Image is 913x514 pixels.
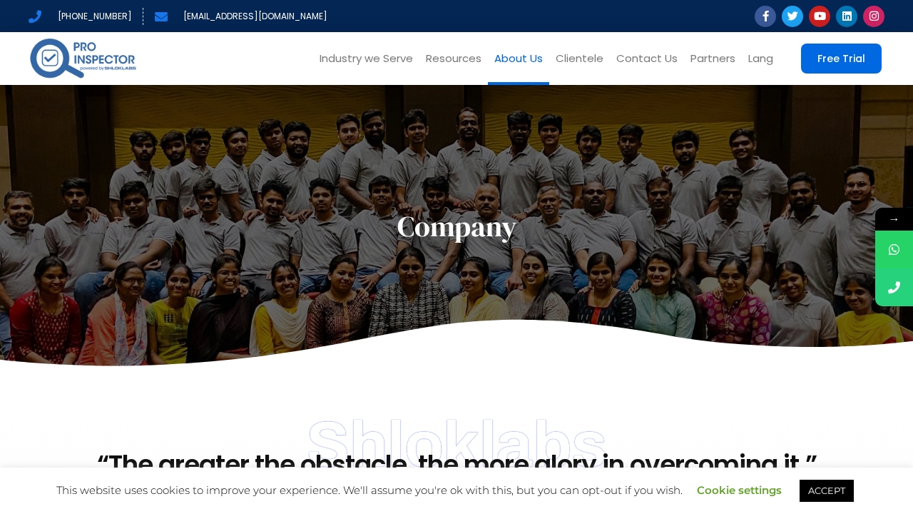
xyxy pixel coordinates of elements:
[180,8,327,25] span: [EMAIL_ADDRESS][DOMAIN_NAME]
[36,452,877,478] div: “The greater the obstacle, the more glory in overcoming it.”
[610,32,684,85] a: Contact Us
[29,413,884,477] p: Shloklabs
[160,32,780,85] nav: Menu
[817,54,865,64] span: Free Trial
[29,36,138,81] img: pro-inspector-logo
[742,32,780,85] a: Lang
[488,32,549,85] a: About Us
[800,480,854,502] a: ACCEPT
[549,32,610,85] a: Clientele
[697,483,782,497] a: Cookie settings
[56,483,857,497] span: This website uses cookies to improve your experience. We'll assume you're ok with this, but you c...
[36,209,877,243] h1: Company
[684,32,742,85] a: Partners
[419,32,488,85] a: Resources
[875,208,913,231] span: →
[801,44,882,74] a: Free Trial
[155,8,328,25] a: [EMAIL_ADDRESS][DOMAIN_NAME]
[313,32,419,85] a: Industry we Serve
[54,8,132,25] span: [PHONE_NUMBER]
